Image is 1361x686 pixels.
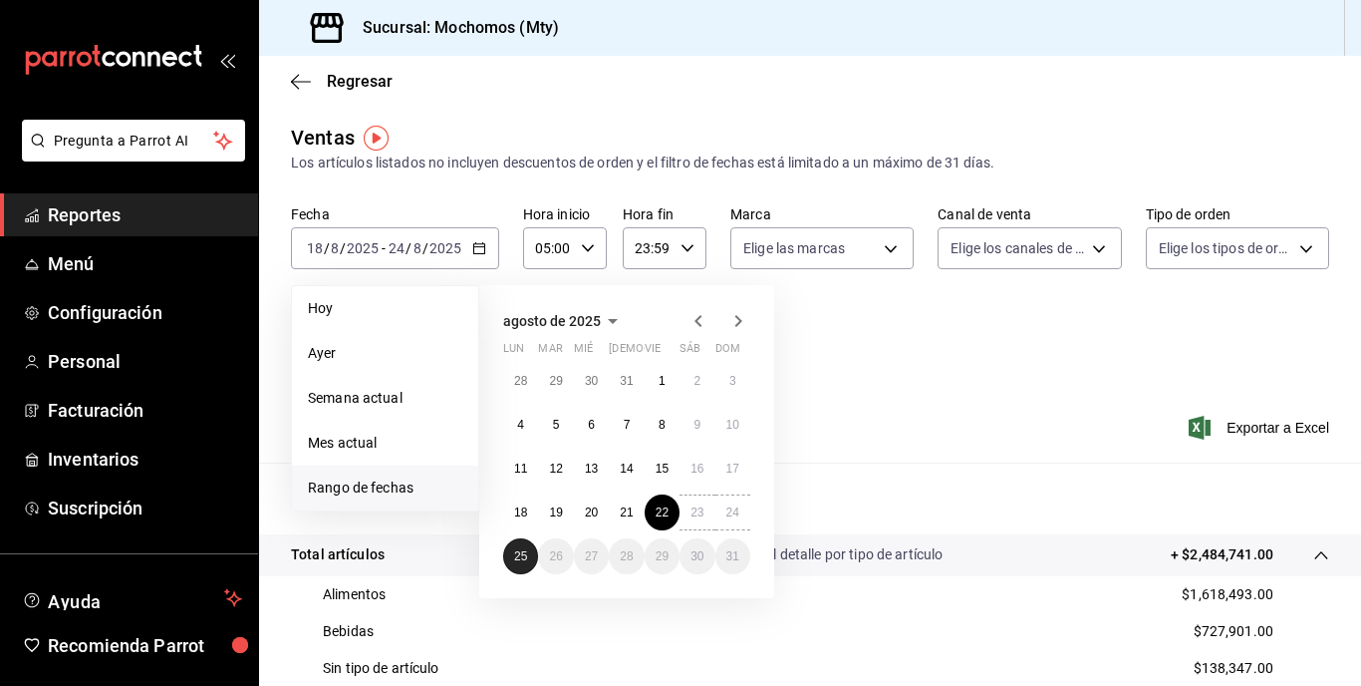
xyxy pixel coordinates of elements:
abbr: martes [538,342,562,363]
p: $138,347.00 [1194,658,1273,679]
span: Regresar [327,72,393,91]
span: / [422,240,428,256]
button: 28 de julio de 2025 [503,363,538,399]
button: 4 de agosto de 2025 [503,407,538,443]
abbr: 18 de agosto de 2025 [514,506,527,519]
span: Elige los canales de venta [951,238,1084,258]
abbr: lunes [503,342,524,363]
abbr: 14 de agosto de 2025 [620,462,633,476]
input: -- [388,240,406,256]
button: 26 de agosto de 2025 [538,538,573,574]
button: Pregunta a Parrot AI [22,120,245,162]
span: agosto de 2025 [503,313,601,329]
p: $1,618,493.00 [1182,584,1273,605]
label: Canal de venta [938,207,1121,221]
span: Suscripción [48,495,242,521]
button: Exportar a Excel [1193,416,1329,440]
span: Elige los tipos de orden [1159,238,1292,258]
label: Fecha [291,207,499,221]
p: Alimentos [323,584,386,605]
p: Sin tipo de artículo [323,658,439,679]
span: - [382,240,386,256]
abbr: 23 de agosto de 2025 [690,506,703,519]
button: 18 de agosto de 2025 [503,495,538,530]
abbr: 13 de agosto de 2025 [585,462,598,476]
label: Hora inicio [523,207,607,221]
button: 9 de agosto de 2025 [680,407,714,443]
abbr: 1 de agosto de 2025 [659,374,666,388]
abbr: 10 de agosto de 2025 [726,418,739,432]
button: 24 de agosto de 2025 [715,495,750,530]
button: 22 de agosto de 2025 [645,495,680,530]
abbr: 5 de agosto de 2025 [553,418,560,432]
button: 31 de agosto de 2025 [715,538,750,574]
span: Mes actual [308,433,462,454]
span: Semana actual [308,388,462,409]
abbr: 29 de agosto de 2025 [656,549,669,563]
button: 13 de agosto de 2025 [574,451,609,487]
abbr: 29 de julio de 2025 [549,374,562,388]
span: / [324,240,330,256]
abbr: 20 de agosto de 2025 [585,506,598,519]
h3: Sucursal: Mochomos (Mty) [347,16,559,40]
span: Inventarios [48,446,242,473]
abbr: 9 de agosto de 2025 [693,418,700,432]
abbr: 6 de agosto de 2025 [588,418,595,432]
abbr: 25 de agosto de 2025 [514,549,527,563]
span: Configuración [48,299,242,326]
button: 8 de agosto de 2025 [645,407,680,443]
span: / [340,240,346,256]
button: 31 de julio de 2025 [609,363,644,399]
label: Tipo de orden [1146,207,1329,221]
button: 7 de agosto de 2025 [609,407,644,443]
button: 29 de agosto de 2025 [645,538,680,574]
abbr: 3 de agosto de 2025 [729,374,736,388]
a: Pregunta a Parrot AI [14,145,245,166]
p: + $2,484,741.00 [1171,544,1273,565]
p: Total artículos [291,544,385,565]
abbr: 26 de agosto de 2025 [549,549,562,563]
abbr: 28 de agosto de 2025 [620,549,633,563]
input: ---- [346,240,380,256]
abbr: 2 de agosto de 2025 [693,374,700,388]
button: open_drawer_menu [219,52,235,68]
abbr: 28 de julio de 2025 [514,374,527,388]
abbr: 24 de agosto de 2025 [726,506,739,519]
abbr: 19 de agosto de 2025 [549,506,562,519]
div: Ventas [291,123,355,153]
abbr: domingo [715,342,740,363]
button: 23 de agosto de 2025 [680,495,714,530]
button: 3 de agosto de 2025 [715,363,750,399]
button: 28 de agosto de 2025 [609,538,644,574]
abbr: 16 de agosto de 2025 [690,462,703,476]
abbr: jueves [609,342,726,363]
input: ---- [428,240,462,256]
span: Recomienda Parrot [48,632,242,659]
span: Menú [48,250,242,277]
abbr: 31 de julio de 2025 [620,374,633,388]
button: 21 de agosto de 2025 [609,495,644,530]
abbr: 27 de agosto de 2025 [585,549,598,563]
abbr: 8 de agosto de 2025 [659,418,666,432]
abbr: 11 de agosto de 2025 [514,462,527,476]
p: $727,901.00 [1194,621,1273,642]
button: 2 de agosto de 2025 [680,363,714,399]
button: Regresar [291,72,393,91]
span: Pregunta a Parrot AI [54,131,214,152]
button: 30 de agosto de 2025 [680,538,714,574]
button: 14 de agosto de 2025 [609,451,644,487]
span: Ayuda [48,586,216,610]
abbr: 31 de agosto de 2025 [726,549,739,563]
button: 5 de agosto de 2025 [538,407,573,443]
abbr: sábado [680,342,700,363]
label: Hora fin [623,207,706,221]
input: -- [306,240,324,256]
button: agosto de 2025 [503,309,625,333]
button: 1 de agosto de 2025 [645,363,680,399]
abbr: 30 de agosto de 2025 [690,549,703,563]
p: Bebidas [323,621,374,642]
span: / [406,240,411,256]
button: 12 de agosto de 2025 [538,451,573,487]
abbr: 4 de agosto de 2025 [517,418,524,432]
